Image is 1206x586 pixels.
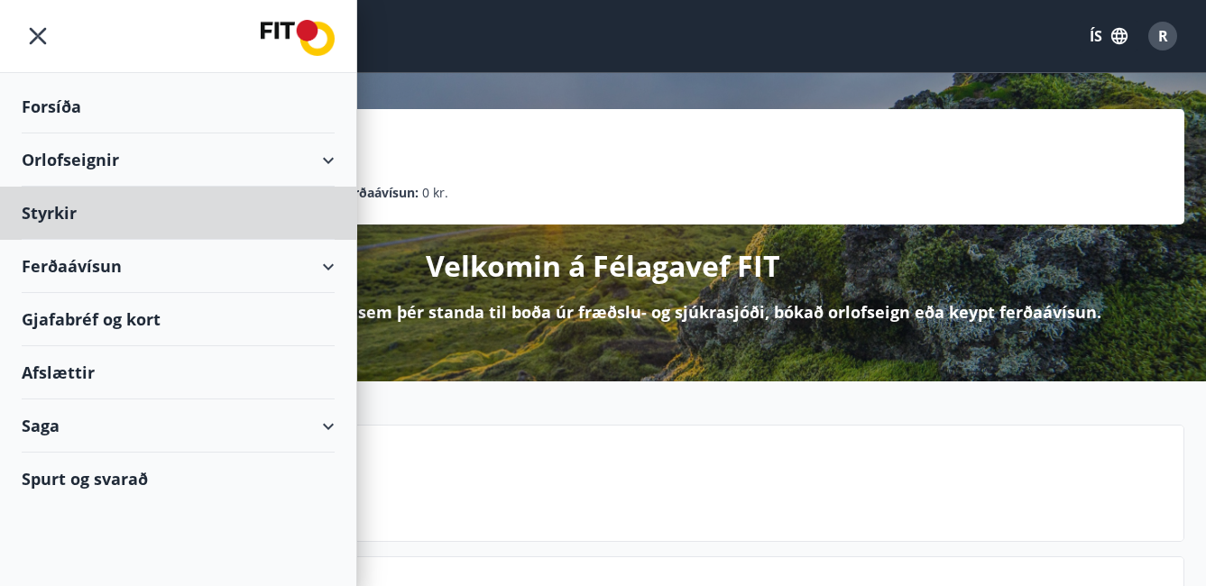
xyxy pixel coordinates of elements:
button: menu [22,20,54,52]
div: Ferðaávísun [22,240,335,293]
div: Gjafabréf og kort [22,293,335,346]
div: Afslættir [22,346,335,399]
div: Orlofseignir [22,133,335,187]
p: Næstu helgi [154,471,1169,501]
button: ÍS [1080,20,1137,52]
button: R [1141,14,1184,58]
span: R [1158,26,1168,46]
img: union_logo [261,20,335,56]
p: Velkomin á Félagavef FIT [426,246,780,286]
p: Hér getur þú sótt um þá styrki sem þér standa til boða úr fræðslu- og sjúkrasjóði, bókað orlofsei... [106,300,1101,324]
span: 0 kr. [422,183,448,203]
div: Spurt og svarað [22,453,335,505]
p: Ferðaávísun : [339,183,419,203]
div: Styrkir [22,187,335,240]
div: Saga [22,399,335,453]
div: Forsíða [22,80,335,133]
